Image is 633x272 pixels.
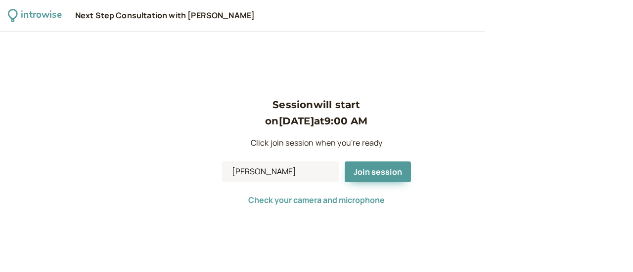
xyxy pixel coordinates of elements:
[354,166,402,177] span: Join session
[21,8,61,23] div: introwise
[222,137,411,150] p: Click join session when you're ready
[345,161,411,182] button: Join session
[222,161,339,182] input: Your Name
[75,10,255,21] div: Next Step Consultation with [PERSON_NAME]
[248,194,385,205] span: Check your camera and microphone
[248,195,385,204] button: Check your camera and microphone
[222,97,411,129] h3: Session will start on [DATE] at 9:00 AM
